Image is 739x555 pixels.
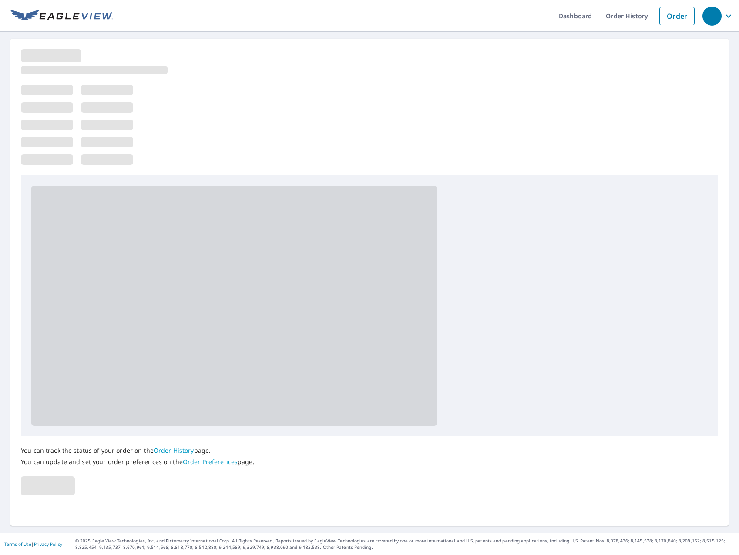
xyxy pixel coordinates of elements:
p: You can update and set your order preferences on the page. [21,458,255,466]
img: EV Logo [10,10,113,23]
a: Privacy Policy [34,541,62,547]
a: Order Preferences [183,458,238,466]
a: Terms of Use [4,541,31,547]
p: © 2025 Eagle View Technologies, Inc. and Pictometry International Corp. All Rights Reserved. Repo... [75,538,735,551]
p: | [4,542,62,547]
a: Order History [154,446,194,455]
p: You can track the status of your order on the page. [21,447,255,455]
a: Order [659,7,695,25]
